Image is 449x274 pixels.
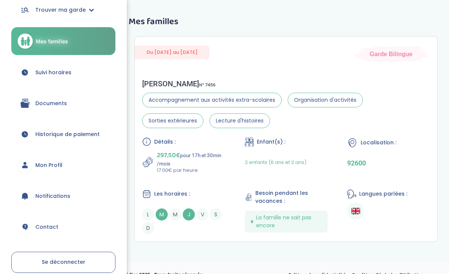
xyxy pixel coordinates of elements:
[35,223,58,231] span: Contact
[129,17,443,27] h3: Mes familles
[359,190,407,198] span: Langues parlées :
[142,79,430,88] div: [PERSON_NAME]
[142,113,203,128] span: Sorties extérieures
[256,214,321,230] span: La famille ne sait pas encore
[257,138,285,146] span: Enfant(s) :
[255,189,328,205] span: Besoin pendant les vacances :
[11,252,115,273] a: Se déconnecter
[142,93,282,107] span: Accompagnement aux activités extra-scolaires
[156,208,168,220] span: M
[154,190,190,198] span: Les horaires :
[347,159,430,167] p: 92600
[35,6,86,14] span: Trouver ma garde
[142,222,154,234] span: D
[361,139,396,147] span: Localisation :
[157,167,225,174] p: 17.00€ par heure
[36,37,68,45] span: Mes familles
[210,208,222,220] span: S
[11,213,115,240] a: Contact
[35,99,67,107] span: Documents
[183,208,195,220] span: J
[199,81,215,89] span: N° 7456
[35,192,70,200] span: Notifications
[35,130,100,138] span: Historique de paiement
[11,152,115,179] a: Mon Profil
[11,59,115,86] a: Suivi horaires
[351,207,360,216] img: Anglais
[154,138,176,146] span: Détails :
[35,69,71,77] span: Suivi horaires
[157,150,180,161] span: 297.50€
[370,50,413,58] span: Garde Bilingue
[196,208,208,220] span: V
[11,121,115,148] a: Historique de paiement
[169,208,181,220] span: M
[11,182,115,210] a: Notifications
[35,161,62,169] span: Mon Profil
[209,113,270,128] span: Lecture d'histoires
[135,46,209,59] span: Du [DATE] au [DATE]
[11,27,115,55] a: Mes familles
[11,90,115,117] a: Documents
[245,159,306,166] span: 2 enfants (6 ans et 2 ans)
[157,150,225,167] p: pour 17h et 30min /mois
[42,258,85,266] span: Se déconnecter
[288,93,363,107] span: Organisation d'activités
[142,208,154,220] span: L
